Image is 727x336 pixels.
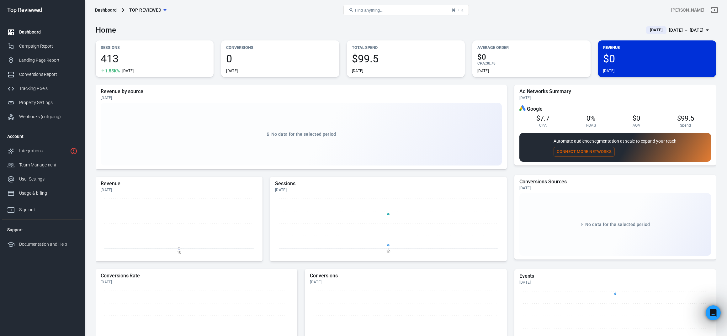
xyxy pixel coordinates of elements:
button: Send a message… [108,203,118,213]
button: go back [4,3,16,14]
h5: Conversions [310,273,501,279]
span: ROAS [586,123,596,128]
div: Robertas says… [5,67,120,86]
a: Tracking Pixels [2,81,82,96]
div: Account id: vBYNLn0g [671,7,704,13]
span: $0 [477,53,585,61]
span: $0 [633,114,640,122]
span: No data for the selected period [585,222,650,227]
button: Upload attachment [10,205,15,210]
span: 413 [101,53,209,64]
a: Property Settings [2,96,82,110]
span: Spend [680,123,691,128]
div: Top Reviewed [2,7,82,13]
a: Dashboard [2,25,82,39]
button: Gif picker [30,205,35,210]
div: Hi [PERSON_NAME]! The billing section in our dashboard handles plan upgrades and payment details,... [10,139,115,170]
span: 0 [226,53,334,64]
a: Campaign Report [2,39,82,53]
img: Profile image for Jose [18,3,28,13]
div: Team Management [19,162,77,168]
div: Property Settings [19,99,77,106]
div: [DATE] [101,95,502,100]
div: [DATE] [477,68,489,73]
a: Webhooks (outgoing) [2,110,82,124]
p: Automate audience segmentation at scale to expand your reach [554,138,677,144]
div: Google [519,105,711,113]
div: where can I enter VAT invoice details? [27,117,120,130]
h5: Conversions Rate [101,273,292,279]
div: [DATE] [519,280,711,285]
div: 💳 Billing [95,71,115,77]
p: Active 4h ago [30,8,58,14]
div: Documentation and Help [19,241,77,248]
p: Average Order [477,44,585,51]
li: Account [2,129,82,144]
h1: [PERSON_NAME] [30,3,71,8]
button: Home [98,3,110,14]
div: Integrations [19,148,67,154]
a: User Settings [2,172,82,186]
span: CPA : [477,61,486,66]
div: [DATE] [101,280,292,285]
span: [DATE] [647,27,665,33]
div: Google Ads [519,105,526,113]
h5: Ad Networks Summary [519,88,711,95]
span: 1.55K% [105,69,120,73]
div: ⌘ + K [452,8,463,13]
span: $0.78 [486,61,496,66]
span: No data for the selected period [271,132,336,137]
div: [DATE] － [DATE] [669,26,703,34]
h3: Home [96,26,116,34]
div: [DATE] [226,68,238,73]
a: Integrations [2,144,82,158]
h5: Conversions Sources [519,179,711,185]
div: [DATE] [275,187,502,192]
a: Sign out [707,3,722,18]
button: Start recording [40,205,45,210]
div: AnyTrack says… [5,36,120,67]
tspan: 10 [177,250,181,254]
div: Usage & billing [19,190,77,197]
span: AOV [633,123,640,128]
div: where can I enter VAT invoice details? [32,120,115,127]
span: $99.5 [352,53,460,64]
h5: Events [519,273,711,279]
div: [DATE] [519,186,711,191]
div: Thanks. Please provide additional info so we can gather the information we need to help you. [5,86,103,112]
div: Dashboard [19,29,77,35]
div: Dashboard [95,7,117,13]
iframe: Intercom live chat [706,305,721,320]
div: Hey [PERSON_NAME], [10,40,98,46]
h5: Sessions [275,181,502,187]
div: [DATE] [101,187,257,192]
div: 💳 Billing [90,67,120,81]
span: $7.7 [536,114,549,122]
div: AnyTrack says… [5,135,120,222]
button: Find anything...⌘ + K [343,5,469,15]
tspan: 10 [386,250,390,254]
div: Which option best applies to your reason for contacting AnyTrack [DATE]? [10,46,98,58]
span: Top Reviewed [129,6,162,14]
div: [DATE] [352,68,363,73]
svg: 1 networks not verified yet [70,147,77,155]
p: Conversions [226,44,334,51]
a: Sign out [2,200,82,217]
div: User Settings [19,176,77,182]
p: Revenue [603,44,711,51]
span: CPA [539,123,547,128]
h5: Revenue by source [101,88,502,95]
div: Thanks. Please provide additional info so we can gather the information we need to help you. [10,89,98,108]
button: [DATE][DATE] － [DATE] [641,25,716,35]
div: You can access the billing section from your dashboard to manage your payment information and plans. [10,173,115,192]
p: Sessions [101,44,209,51]
div: Hi [PERSON_NAME]! The billing section in our dashboard handles plan upgrades and payment details,... [5,135,120,217]
span: 0% [586,114,595,122]
div: Tracking Pixels [19,85,77,92]
div: Hey [PERSON_NAME],Which option best applies to your reason for contacting AnyTrack [DATE]? [5,36,103,62]
div: Close [110,3,121,14]
a: Team Management [2,158,82,172]
p: Total Spend [352,44,460,51]
div: AnyTrack says… [5,86,120,117]
div: Webhooks (outgoing) [19,113,77,120]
